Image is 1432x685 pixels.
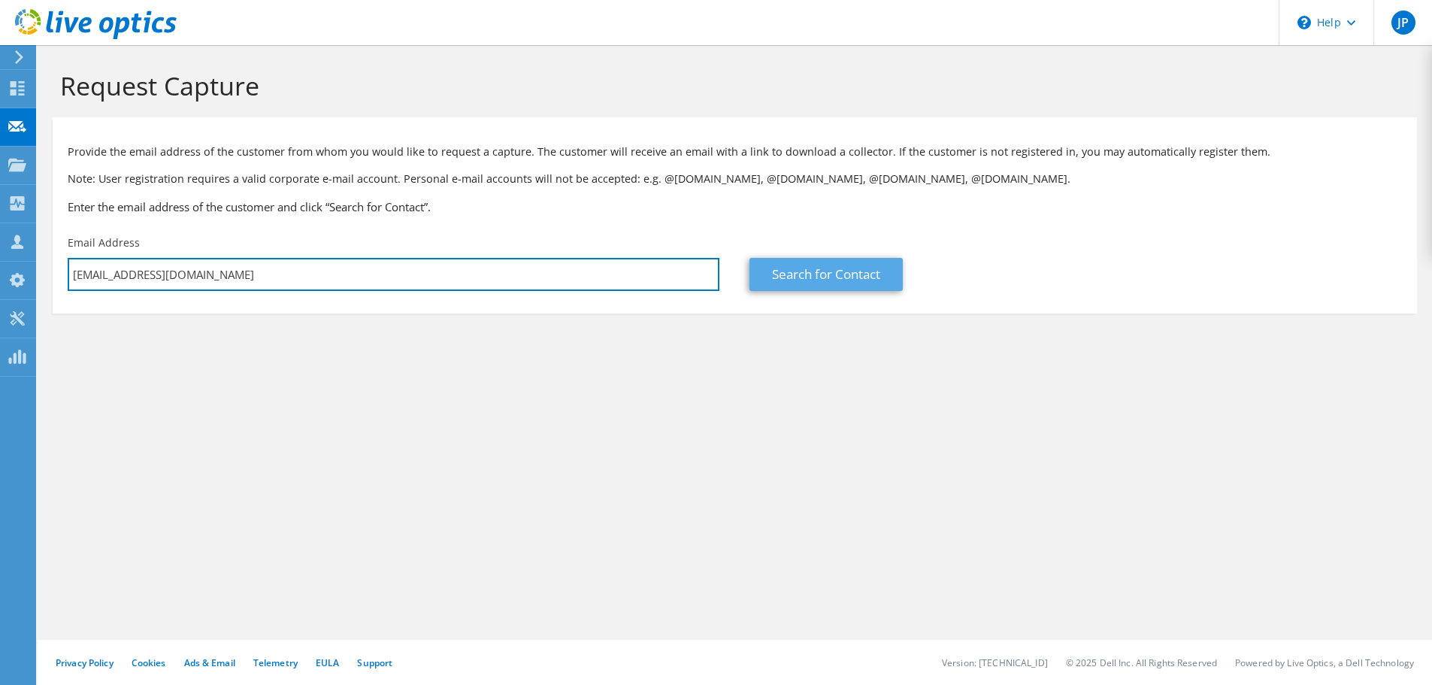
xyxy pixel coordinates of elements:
[253,656,298,669] a: Telemetry
[68,235,140,250] label: Email Address
[60,70,1402,102] h1: Request Capture
[749,258,903,291] a: Search for Contact
[68,144,1402,160] p: Provide the email address of the customer from whom you would like to request a capture. The cust...
[1235,656,1414,669] li: Powered by Live Optics, a Dell Technology
[56,656,114,669] a: Privacy Policy
[184,656,235,669] a: Ads & Email
[1391,11,1415,35] span: JP
[68,171,1402,187] p: Note: User registration requires a valid corporate e-mail account. Personal e-mail accounts will ...
[132,656,166,669] a: Cookies
[1297,16,1311,29] svg: \n
[942,656,1048,669] li: Version: [TECHNICAL_ID]
[316,656,339,669] a: EULA
[357,656,392,669] a: Support
[1066,656,1217,669] li: © 2025 Dell Inc. All Rights Reserved
[68,199,1402,215] h3: Enter the email address of the customer and click “Search for Contact”.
